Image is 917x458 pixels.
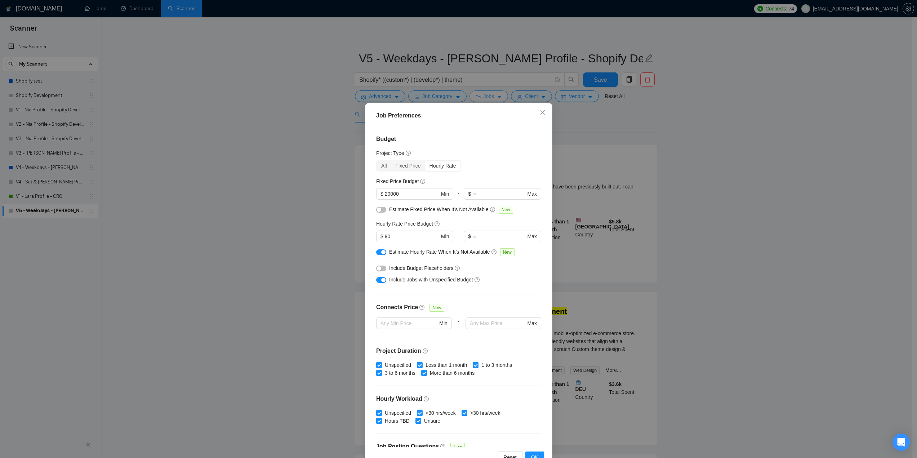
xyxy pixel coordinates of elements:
[376,177,419,185] h5: Fixed Price Budget
[468,190,471,198] span: $
[429,304,444,312] span: New
[423,361,470,369] span: Less than 1 month
[405,150,411,156] span: question-circle
[421,417,443,425] span: Unsure
[472,232,526,240] input: ∞
[376,135,541,143] h4: Budget
[422,348,428,354] span: question-circle
[540,110,546,115] span: close
[441,190,449,198] span: Min
[423,409,459,417] span: <30 hrs/week
[377,161,391,171] div: All
[391,161,425,171] div: Fixed Price
[425,161,460,171] div: Hourly Rate
[498,206,513,214] span: New
[478,361,515,369] span: 1 to 3 months
[490,206,495,212] span: question-circle
[527,319,537,327] span: Max
[419,304,425,310] span: question-circle
[376,347,541,355] h4: Project Duration
[380,190,383,198] span: $
[376,220,433,228] h5: Hourly Rate Price Budget
[389,249,490,255] span: Estimate Hourly Rate When It’s Not Available
[470,319,526,327] input: Any Max Price
[376,111,541,120] div: Job Preferences
[382,361,414,369] span: Unspecified
[420,178,426,184] span: question-circle
[467,409,503,417] span: >30 hrs/week
[892,433,910,451] div: Open Intercom Messenger
[500,248,514,256] span: New
[434,221,440,227] span: question-circle
[474,277,480,283] span: question-circle
[453,188,464,205] div: -
[376,442,439,451] h4: Job Posting Questions
[382,409,414,417] span: Unspecified
[427,369,477,377] span: More than 6 months
[380,319,438,327] input: Any Min Price
[382,417,413,425] span: Hours TBD
[439,319,448,327] span: Min
[382,369,418,377] span: 3 to 6 months
[472,190,526,198] input: ∞
[389,206,489,212] span: Estimate Fixed Price When It’s Not Available
[455,265,460,271] span: question-circle
[468,232,471,240] span: $
[440,444,446,449] span: question-circle
[384,232,439,240] input: 0
[453,231,464,248] div: -
[376,149,404,157] h5: Project Type
[389,277,473,283] span: Include Jobs with Unspecified Budget
[533,103,552,123] button: Close
[450,443,465,451] span: New
[527,190,537,198] span: Max
[376,395,541,403] h4: Hourly Workload
[424,396,429,402] span: question-circle
[441,232,449,240] span: Min
[527,232,537,240] span: Max
[491,249,497,255] span: question-circle
[389,265,453,271] span: Include Budget Placeholders
[376,303,418,312] h4: Connects Price
[451,317,465,338] div: -
[380,232,383,240] span: $
[384,190,439,198] input: 0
